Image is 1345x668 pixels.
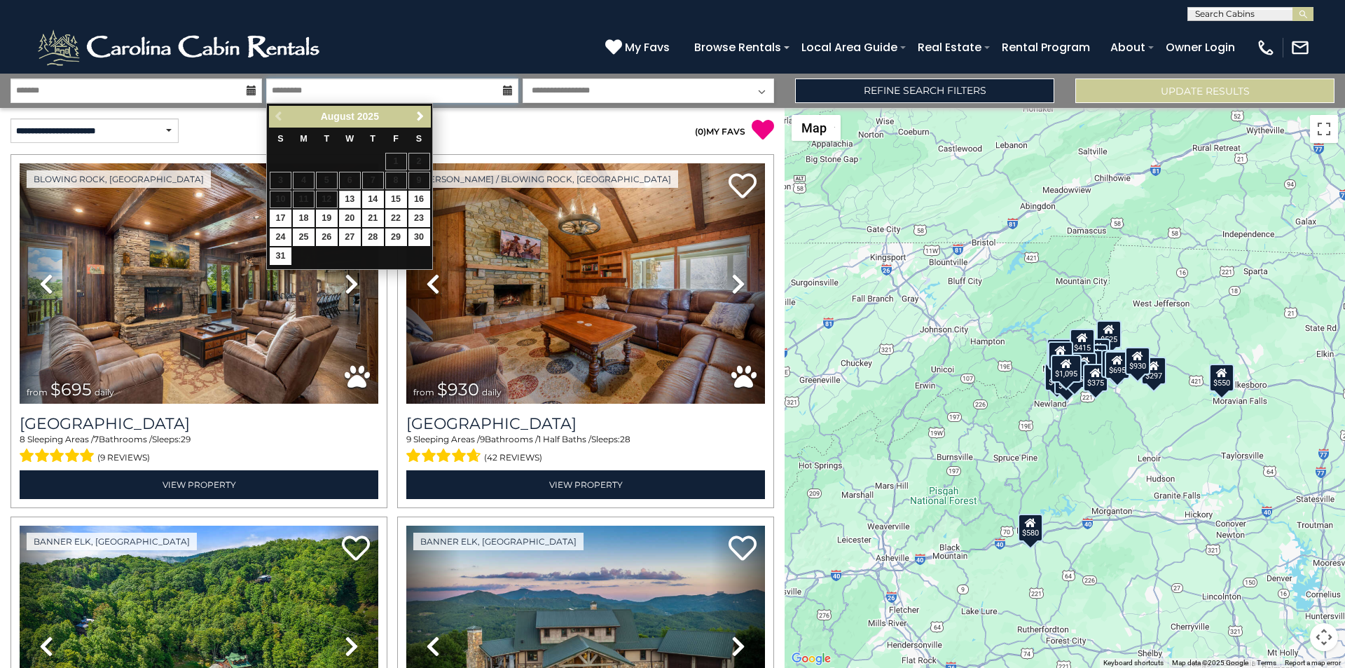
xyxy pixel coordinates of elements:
[316,229,338,246] a: 26
[385,210,407,227] a: 22
[695,126,706,137] span: ( )
[1105,351,1130,379] div: $695
[385,191,407,208] a: 15
[1054,367,1080,395] div: $350
[415,111,426,122] span: Next
[270,210,291,227] a: 17
[687,35,788,60] a: Browse Rentals
[27,387,48,397] span: from
[97,449,150,467] span: (9 reviews)
[339,229,361,246] a: 27
[406,470,765,499] a: View Property
[1290,38,1310,57] img: mail-regular-white.png
[270,229,291,246] a: 24
[406,434,411,444] span: 9
[480,434,485,444] span: 9
[408,229,430,246] a: 30
[357,111,379,122] span: 2025
[94,434,99,444] span: 7
[1125,347,1150,375] div: $930
[413,533,584,550] a: Banner Elk, [GEOGRAPHIC_DATA]
[293,229,315,246] a: 25
[411,108,429,125] a: Next
[20,414,378,433] h3: Renaissance Lodge
[795,79,1054,103] a: Refine Search Filters
[1018,513,1043,541] div: $580
[1048,341,1073,369] div: $395
[1256,38,1276,57] img: phone-regular-white.png
[406,414,765,433] a: [GEOGRAPHIC_DATA]
[1101,349,1126,377] div: $315
[27,170,211,188] a: Blowing Rock, [GEOGRAPHIC_DATA]
[277,134,283,144] span: Sunday
[1310,623,1338,651] button: Map camera controls
[342,534,370,564] a: Add to favorites
[995,35,1097,60] a: Rental Program
[1257,659,1276,667] a: Terms
[362,210,384,227] a: 21
[1159,35,1242,60] a: Owner Login
[1085,339,1110,367] div: $245
[605,39,673,57] a: My Favs
[35,27,326,69] img: White-1-2.png
[729,172,757,202] a: Add to favorites
[416,134,422,144] span: Saturday
[408,210,430,227] a: 23
[620,434,630,444] span: 28
[20,433,378,467] div: Sleeping Areas / Bathrooms / Sleeps:
[801,121,827,135] span: Map
[1141,357,1166,385] div: $297
[270,247,291,265] a: 31
[695,126,745,137] a: (0)MY FAVS
[95,387,114,397] span: daily
[538,434,591,444] span: 1 Half Baths /
[20,163,378,404] img: thumbnail_163277623.jpeg
[181,434,191,444] span: 29
[1096,320,1122,348] div: $525
[1172,659,1248,667] span: Map data ©2025 Google
[339,210,361,227] a: 20
[1083,364,1108,392] div: $375
[625,39,670,56] span: My Favs
[1075,79,1334,103] button: Update Results
[788,650,834,668] img: Google
[362,229,384,246] a: 28
[50,379,92,400] span: $695
[321,111,354,122] span: August
[406,414,765,433] h3: Appalachian Mountain Lodge
[293,210,315,227] a: 18
[413,170,678,188] a: [PERSON_NAME] / Blowing Rock, [GEOGRAPHIC_DATA]
[482,387,502,397] span: daily
[794,35,904,60] a: Local Area Guide
[406,163,765,404] img: thumbnail_163277208.jpeg
[1310,115,1338,143] button: Toggle fullscreen view
[792,115,841,141] button: Change map style
[1285,659,1341,667] a: Report a map error
[345,134,354,144] span: Wednesday
[300,134,308,144] span: Monday
[362,191,384,208] a: 14
[316,210,338,227] a: 19
[20,434,25,444] span: 8
[413,387,434,397] span: from
[1082,344,1108,372] div: $451
[370,134,375,144] span: Thursday
[20,470,378,499] a: View Property
[1044,362,1070,390] div: $420
[1209,363,1234,391] div: $550
[27,533,197,550] a: Banner Elk, [GEOGRAPHIC_DATA]
[1047,339,1072,367] div: $425
[324,134,330,144] span: Tuesday
[437,379,479,400] span: $930
[393,134,399,144] span: Friday
[339,191,361,208] a: 13
[1103,35,1152,60] a: About
[408,191,430,208] a: 16
[788,650,834,668] a: Open this area in Google Maps (opens a new window)
[385,229,407,246] a: 29
[1051,355,1082,383] div: $1,095
[1062,360,1087,388] div: $375
[484,449,542,467] span: (42 reviews)
[1070,328,1095,356] div: $415
[911,35,988,60] a: Real Estate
